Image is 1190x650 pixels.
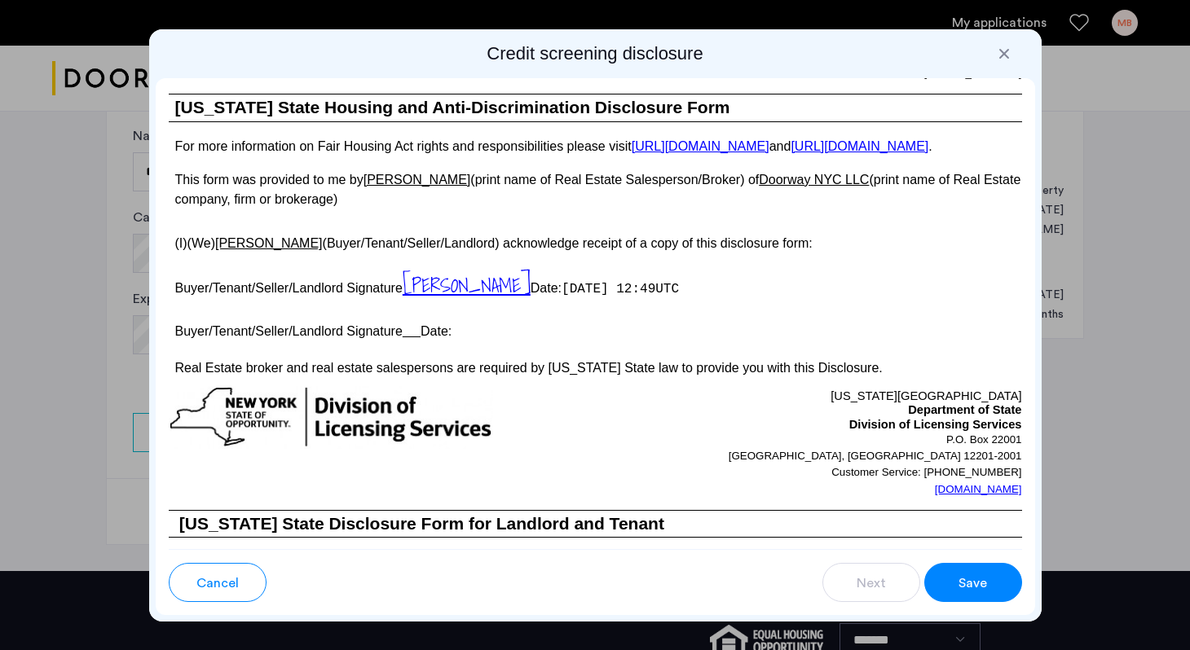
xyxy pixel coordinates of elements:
[169,226,1022,253] p: (I)(We) (Buyer/Tenant/Seller/Landlord) acknowledge receipt of a copy of this disclosure form:
[595,418,1022,433] p: Division of Licensing Services
[169,170,1022,209] p: This form was provided to me by (print name of Real Estate Salesperson/Broker) of (print name of ...
[759,173,869,187] u: Doorway NYC LLC
[169,317,1022,340] p: Buyer/Tenant/Seller/Landlord Signature Date:
[531,281,562,295] span: Date:
[632,139,769,153] a: [URL][DOMAIN_NAME]
[169,563,267,602] button: button
[364,173,471,187] u: [PERSON_NAME]
[403,270,531,301] span: [PERSON_NAME]
[857,573,886,593] span: Next
[595,432,1022,448] p: P.O. Box 22001
[595,448,1022,464] p: [GEOGRAPHIC_DATA], [GEOGRAPHIC_DATA] 12201-2001
[822,563,920,602] button: button
[215,236,323,250] u: [PERSON_NAME]
[175,281,403,295] span: Buyer/Tenant/Seller/Landlord Signature
[169,510,1022,538] h3: [US_STATE] State Disclosure Form for Landlord and Tenant
[169,139,1022,153] p: For more information on Fair Housing Act rights and responsibilities please visit and .
[156,42,1035,65] h2: Credit screening disclosure
[562,282,679,296] span: [DATE] 12:49UTC
[595,464,1022,481] p: Customer Service: [PHONE_NUMBER]
[595,386,1022,404] p: [US_STATE][GEOGRAPHIC_DATA]
[595,403,1022,418] p: Department of State
[169,94,1022,121] h1: [US_STATE] State Housing and Anti-Discrimination Disclosure Form
[959,573,987,593] span: Save
[169,386,493,449] img: new-york-logo.png
[169,358,1022,378] p: Real Estate broker and real estate salespersons are required by [US_STATE] State law to provide y...
[169,538,1022,569] h4: THIS IS NOT A CONTRACT
[935,481,1022,498] a: [DOMAIN_NAME]
[791,139,928,153] a: [URL][DOMAIN_NAME]
[924,563,1022,602] button: button
[196,573,239,593] span: Cancel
